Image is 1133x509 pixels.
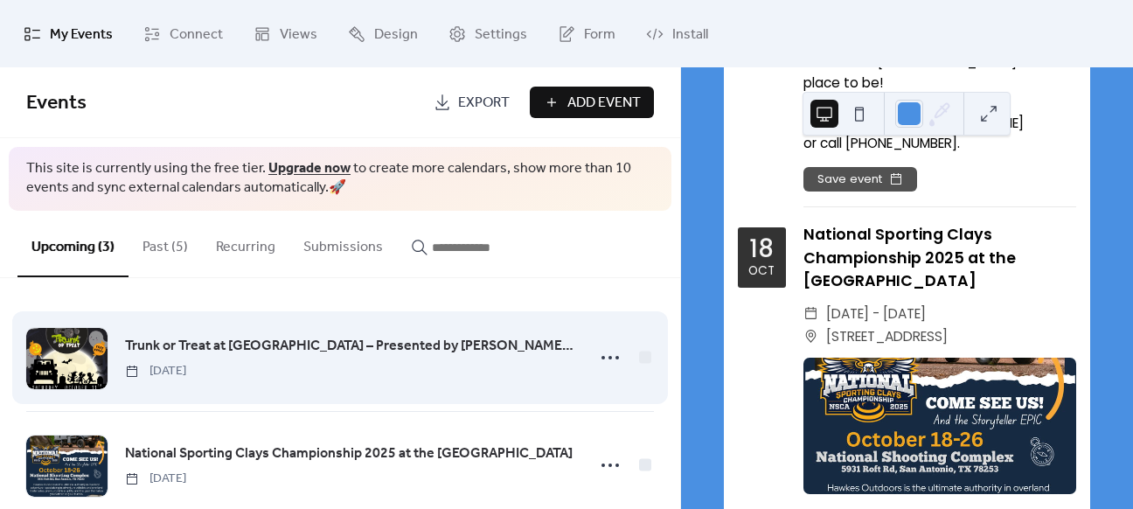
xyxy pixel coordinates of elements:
[826,325,948,348] span: [STREET_ADDRESS]
[280,21,317,48] span: Views
[125,443,573,464] span: National Sporting Clays Championship 2025 at the [GEOGRAPHIC_DATA]
[567,93,641,114] span: Add Event
[530,87,654,118] button: Add Event
[268,155,351,182] a: Upgrade now
[803,303,819,325] div: ​
[421,87,523,118] a: Export
[17,211,129,277] button: Upcoming (3)
[125,335,574,358] a: Trunk or Treat at [GEOGRAPHIC_DATA] – Presented by [PERSON_NAME] Jeep Club & Sponsored by Hawkes ...
[435,7,540,60] a: Settings
[545,7,629,60] a: Form
[289,211,397,275] button: Submissions
[170,21,223,48] span: Connect
[749,237,774,261] div: 18
[584,21,615,48] span: Form
[10,7,126,60] a: My Events
[633,7,721,60] a: Install
[125,336,574,357] span: Trunk or Treat at [GEOGRAPHIC_DATA] – Presented by [PERSON_NAME] Jeep Club & Sponsored by Hawkes ...
[125,362,186,380] span: [DATE]
[748,265,775,277] div: Oct
[26,84,87,122] span: Events
[672,21,708,48] span: Install
[803,325,819,348] div: ​
[240,7,330,60] a: Views
[335,7,431,60] a: Design
[202,211,289,275] button: Recurring
[129,211,202,275] button: Past (5)
[125,470,186,488] span: [DATE]
[803,167,917,192] button: Save event
[374,21,418,48] span: Design
[130,7,236,60] a: Connect
[826,303,926,325] span: [DATE] - [DATE]
[458,93,510,114] span: Export
[125,443,573,465] a: National Sporting Clays Championship 2025 at the [GEOGRAPHIC_DATA]
[26,159,654,199] span: This site is currently using the free tier. to create more calendars, show more than 10 events an...
[50,21,113,48] span: My Events
[475,21,527,48] span: Settings
[803,223,1076,292] div: National Sporting Clays Championship 2025 at the [GEOGRAPHIC_DATA]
